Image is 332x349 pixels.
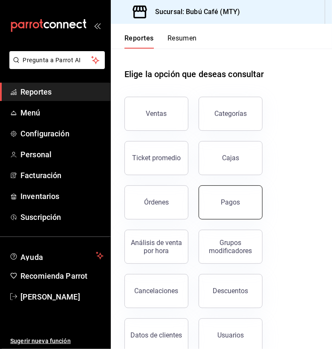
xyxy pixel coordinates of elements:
[20,86,104,98] span: Reportes
[222,154,239,162] div: Cajas
[199,97,263,131] button: Categorías
[221,198,240,206] div: Pagos
[20,211,104,223] span: Suscripción
[20,190,104,202] span: Inventarios
[20,291,104,303] span: [PERSON_NAME]
[199,230,263,264] button: Grupos modificadores
[20,128,104,139] span: Configuración
[148,7,240,17] h3: Sucursal: Bubú Café (MTY)
[199,185,263,219] button: Pagos
[124,68,264,81] h1: Elige la opción que deseas consultar
[124,97,188,131] button: Ventas
[20,149,104,160] span: Personal
[20,170,104,181] span: Facturación
[204,239,257,255] div: Grupos modificadores
[124,274,188,308] button: Cancelaciones
[124,34,154,49] button: Reportes
[23,56,92,65] span: Pregunta a Parrot AI
[20,270,104,282] span: Recomienda Parrot
[146,110,167,118] div: Ventas
[131,331,182,339] div: Datos de clientes
[20,107,104,118] span: Menú
[199,274,263,308] button: Descuentos
[199,141,263,175] button: Cajas
[135,287,179,295] div: Cancelaciones
[10,337,104,346] span: Sugerir nueva función
[144,198,169,206] div: Órdenes
[130,239,183,255] div: Análisis de venta por hora
[124,141,188,175] button: Ticket promedio
[124,230,188,264] button: Análisis de venta por hora
[6,62,105,71] a: Pregunta a Parrot AI
[213,287,248,295] div: Descuentos
[167,34,197,49] button: Resumen
[94,22,101,29] button: open_drawer_menu
[217,331,244,339] div: Usuarios
[132,154,181,162] div: Ticket promedio
[124,185,188,219] button: Órdenes
[214,110,247,118] div: Categorías
[124,34,197,49] div: navigation tabs
[20,251,92,261] span: Ayuda
[9,51,105,69] button: Pregunta a Parrot AI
